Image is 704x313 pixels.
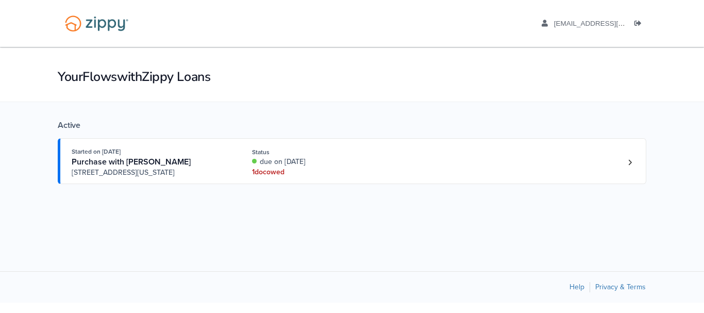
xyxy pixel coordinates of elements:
div: Active [58,120,646,130]
span: Purchase with [PERSON_NAME] [72,157,191,167]
div: Status [252,147,390,157]
a: Help [569,283,584,291]
a: Open loan 4243818 [58,138,646,184]
a: Privacy & Terms [595,283,646,291]
a: Log out [634,20,646,30]
span: [STREET_ADDRESS][US_STATE] [72,168,229,178]
div: 1 doc owed [252,167,390,177]
span: christiemarie1979@yahoo.com [554,20,672,27]
div: due on [DATE] [252,157,390,167]
a: Loan number 4243818 [622,155,638,170]
img: Logo [58,10,135,37]
span: Started on [DATE] [72,148,121,155]
a: edit profile [542,20,672,30]
h1: Your Flows with Zippy Loans [58,68,646,86]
